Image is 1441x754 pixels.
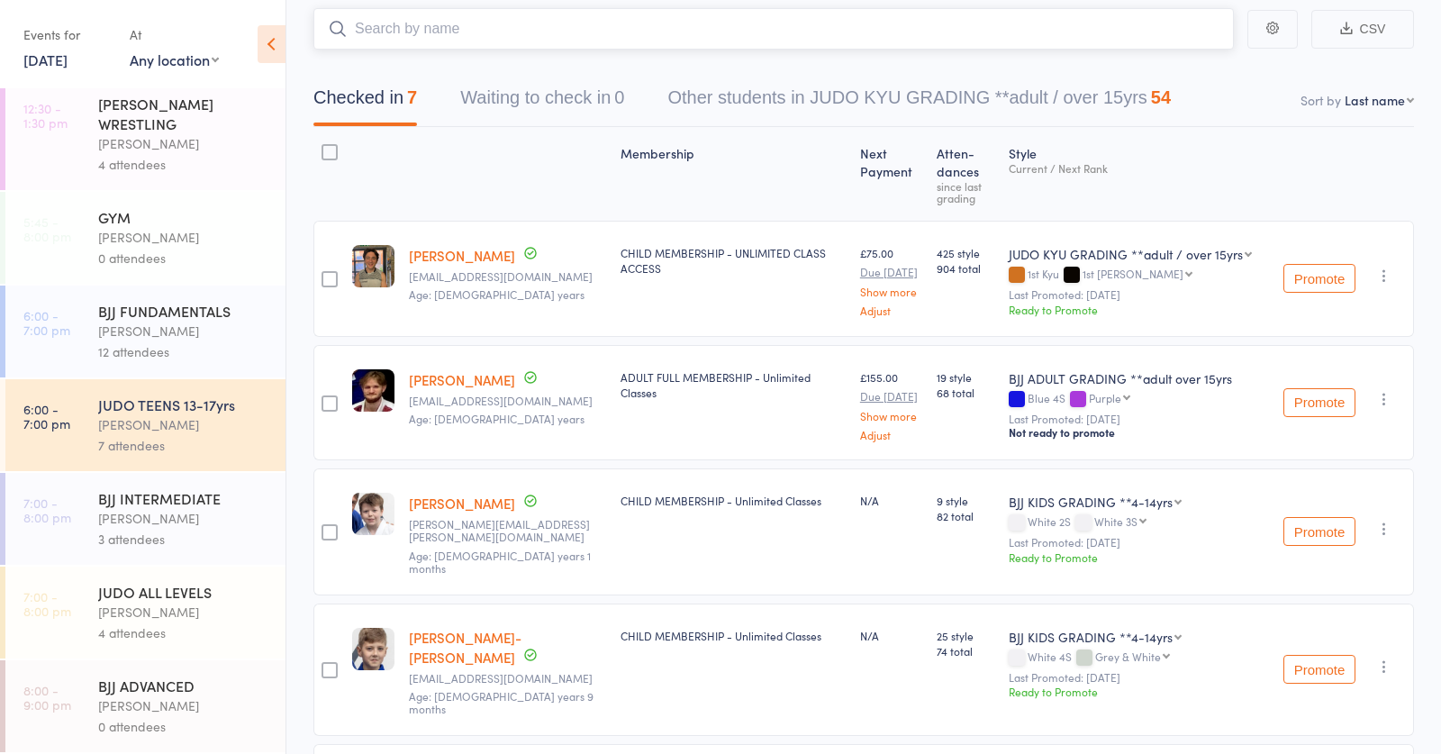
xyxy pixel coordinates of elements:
small: Last Promoted: [DATE] [1009,536,1269,549]
div: Last name [1345,91,1405,109]
span: 904 total [937,260,994,276]
time: 12:30 - 1:30 pm [23,101,68,130]
span: Age: [DEMOGRAPHIC_DATA] years [409,286,585,302]
div: 4 attendees [98,622,270,643]
div: White 4S [1009,650,1269,666]
a: 7:00 -8:00 pmJUDO ALL LEVELS[PERSON_NAME]4 attendees [5,567,285,659]
small: campbellbrooks01@hotmail.com [409,270,606,283]
span: 9 style [937,493,994,508]
div: Grey & White [1095,650,1161,662]
div: 3 attendees [98,529,270,550]
span: 68 total [937,385,994,400]
div: Any location [130,50,219,69]
div: 7 attendees [98,435,270,456]
div: BJJ INTERMEDIATE [98,488,270,508]
div: 7 [407,87,417,107]
div: 54 [1151,87,1171,107]
div: CHILD MEMBERSHIP - UNLIMITED CLASS ACCESS [621,245,846,276]
a: [PERSON_NAME] [409,246,515,265]
a: 5:45 -8:00 pmGYM[PERSON_NAME]0 attendees [5,192,285,284]
img: image1713173057.png [352,628,394,670]
a: Show more [860,286,922,297]
div: Atten­dances [929,135,1001,213]
div: [PERSON_NAME] [98,508,270,529]
small: alexandra.tur90@gmail.com [409,672,606,685]
span: 82 total [937,508,994,523]
span: 425 style [937,245,994,260]
div: Current / Next Rank [1009,162,1269,174]
div: Ready to Promote [1009,302,1269,317]
time: 6:00 - 7:00 pm [23,402,70,431]
time: 8:00 - 9:00 pm [23,683,71,712]
span: 25 style [937,628,994,643]
div: White 2S [1009,515,1269,531]
div: [PERSON_NAME] [98,602,270,622]
div: [PERSON_NAME] [98,695,270,716]
div: Blue 4S [1009,392,1269,407]
span: Age: [DEMOGRAPHIC_DATA] years [409,411,585,426]
div: CHILD MEMBERSHIP - Unlimited Classes [621,493,846,508]
div: GYM [98,207,270,227]
a: [PERSON_NAME] [409,370,515,389]
div: £75.00 [860,245,922,316]
button: Promote [1283,517,1355,546]
div: BJJ FUNDAMENTALS [98,301,270,321]
button: Waiting to check in0 [460,78,624,126]
div: ADULT FULL MEMBERSHIP - Unlimited Classes [621,369,846,400]
a: 7:00 -8:00 pmBJJ INTERMEDIATE[PERSON_NAME]3 attendees [5,473,285,565]
img: image1713173414.png [352,493,394,535]
div: Next Payment [853,135,929,213]
span: Age: [DEMOGRAPHIC_DATA] years 9 months [409,688,594,716]
div: JUDO TEENS 13-17yrs [98,395,270,414]
small: benjamincostain18@gmail.com [409,395,606,407]
div: [PERSON_NAME] [98,321,270,341]
div: 1st [PERSON_NAME] [1083,268,1183,279]
small: Last Promoted: [DATE] [1009,413,1269,425]
div: BJJ KIDS GRADING **4-14yrs [1009,628,1173,646]
div: 0 attendees [98,248,270,268]
div: BJJ ADULT GRADING **adult over 15yrs [1009,369,1269,387]
a: 6:00 -7:00 pmJUDO TEENS 13-17yrs[PERSON_NAME]7 attendees [5,379,285,471]
div: 4 attendees [98,154,270,175]
small: Last Promoted: [DATE] [1009,671,1269,684]
div: JUDO ALL LEVELS [98,582,270,602]
button: Promote [1283,264,1355,293]
button: Other students in JUDO KYU GRADING **adult / over 15yrs54 [667,78,1171,126]
small: Last Promoted: [DATE] [1009,288,1269,301]
div: CHILD MEMBERSHIP - Unlimited Classes [621,628,846,643]
div: White 3S [1094,515,1137,527]
div: Events for [23,20,112,50]
span: 74 total [937,643,994,659]
a: Adjust [860,429,922,441]
a: 8:00 -9:00 pmBJJ ADVANCED[PERSON_NAME]0 attendees [5,660,285,752]
button: Promote [1283,388,1355,417]
img: image1652873757.png [352,369,394,412]
div: [PERSON_NAME] WRESTLING [98,94,270,133]
div: At [130,20,219,50]
time: 7:00 - 8:00 pm [23,495,71,524]
div: Purple [1089,392,1121,404]
div: BJJ ADVANCED [98,676,270,695]
div: N/A [860,628,922,643]
div: £155.00 [860,369,922,441]
div: 0 [614,87,624,107]
span: 19 style [937,369,994,385]
input: Search by name [313,8,1234,50]
div: [PERSON_NAME] [98,227,270,248]
div: JUDO KYU GRADING **adult / over 15yrs [1009,245,1243,263]
div: since last grading [937,180,994,204]
button: Promote [1283,655,1355,684]
a: [DATE] [23,50,68,69]
a: Show more [860,410,922,422]
div: Style [1001,135,1276,213]
button: CSV [1311,10,1414,49]
div: 12 attendees [98,341,270,362]
span: Age: [DEMOGRAPHIC_DATA] years 1 months [409,548,591,576]
div: Membership [613,135,853,213]
div: [PERSON_NAME] [98,414,270,435]
small: Due [DATE] [860,390,922,403]
div: [PERSON_NAME] [98,133,270,154]
time: 5:45 - 8:00 pm [23,214,71,243]
time: 7:00 - 8:00 pm [23,589,71,618]
small: charlie.donald@hotmail.com [409,518,606,544]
